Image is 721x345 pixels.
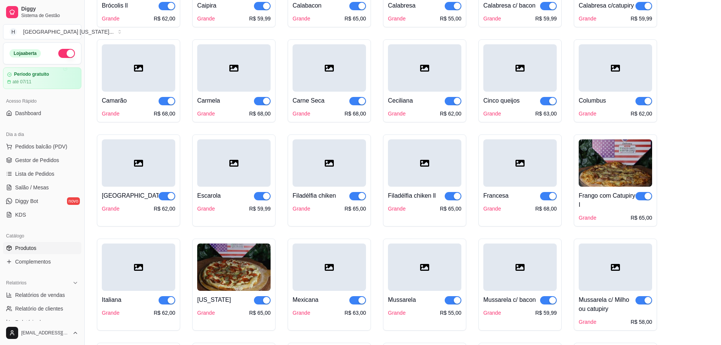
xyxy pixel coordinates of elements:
[293,309,310,317] div: Grande
[293,96,325,105] div: Carne Seca
[344,309,366,317] div: R$ 63,00
[344,110,366,117] div: R$ 68,00
[9,49,41,58] div: Loja aberta
[483,110,501,117] div: Grande
[154,110,175,117] div: R$ 68,00
[197,191,221,200] div: Escarola
[15,318,61,326] span: Relatório de mesas
[6,280,26,286] span: Relatórios
[197,96,220,105] div: Carmela
[3,242,81,254] a: Produtos
[579,295,635,314] div: Mussarela c/ Milho ou catupiry
[15,184,49,191] span: Salão / Mesas
[3,316,81,328] a: Relatório de mesas
[535,15,557,22] div: R$ 59,99
[15,109,41,117] span: Dashboard
[579,191,635,209] div: Frango com Catupiry I
[388,295,416,304] div: Mussarela
[3,289,81,301] a: Relatórios de vendas
[15,258,51,265] span: Complementos
[3,140,81,153] button: Pedidos balcão (PDV)
[579,96,606,105] div: Columbus
[197,1,216,10] div: Caipira
[14,72,49,77] article: Período gratuito
[102,1,128,10] div: Brócolis ll
[579,318,596,326] div: Grande
[3,181,81,194] a: Salão / Mesas
[579,110,596,117] div: Grande
[631,318,652,326] div: R$ 58,00
[293,1,322,10] div: Calabacon
[197,244,271,291] img: product-image
[58,49,75,58] button: Alterar Status
[3,3,81,21] a: DiggySistema de Gestão
[3,209,81,221] a: KDS
[631,214,652,222] div: R$ 65,00
[535,309,557,317] div: R$ 59,99
[293,110,310,117] div: Grande
[631,15,652,22] div: R$ 59,99
[579,1,634,10] div: Calabresa c/catupiry
[3,24,81,39] button: Select a team
[102,191,159,200] div: [GEOGRAPHIC_DATA]
[154,309,175,317] div: R$ 62,00
[15,156,59,164] span: Gestor de Pedidos
[535,110,557,117] div: R$ 63,00
[3,256,81,268] a: Complementos
[440,110,461,117] div: R$ 62,00
[483,96,520,105] div: Cinco queijos
[483,295,536,304] div: Mussarela c/ bacon
[388,15,406,22] div: Grande
[102,295,121,304] div: Italiana
[15,305,63,312] span: Relatório de clientes
[344,15,366,22] div: R$ 65,00
[249,15,271,22] div: R$ 59,99
[440,15,461,22] div: R$ 55,00
[631,110,652,117] div: R$ 62,00
[197,110,215,117] div: Grande
[483,205,501,212] div: Grande
[15,170,55,178] span: Lista de Pedidos
[197,295,231,304] div: [US_STATE]
[3,168,81,180] a: Lista de Pedidos
[483,15,501,22] div: Grande
[15,143,67,150] span: Pedidos balcão (PDV)
[535,205,557,212] div: R$ 68,00
[293,15,310,22] div: Grande
[440,309,461,317] div: R$ 55,00
[388,309,406,317] div: Grande
[102,110,120,117] div: Grande
[3,303,81,315] a: Relatório de clientes
[3,67,81,89] a: Período gratuitoaté 07/11
[483,309,501,317] div: Grande
[21,12,78,19] span: Sistema de Gestão
[15,291,65,299] span: Relatórios de vendas
[249,110,271,117] div: R$ 68,00
[344,205,366,212] div: R$ 65,00
[3,195,81,207] a: Diggy Botnovo
[3,230,81,242] div: Catálogo
[3,154,81,166] a: Gestor de Pedidos
[3,107,81,119] a: Dashboard
[579,214,596,222] div: Grande
[293,295,318,304] div: Mexicana
[3,95,81,107] div: Acesso Rápido
[197,309,215,317] div: Grande
[579,15,596,22] div: Grande
[15,197,38,205] span: Diggy Bot
[3,128,81,140] div: Dia a dia
[12,79,31,85] article: até 07/11
[293,205,310,212] div: Grande
[9,28,17,36] span: H
[249,205,271,212] div: R$ 59,99
[23,28,114,36] div: [GEOGRAPHIC_DATA] [US_STATE] ...
[197,205,215,212] div: Grande
[197,15,215,22] div: Grande
[388,110,406,117] div: Grande
[293,191,336,200] div: Filadélfia chiken
[388,96,413,105] div: Ceciliana
[154,15,175,22] div: R$ 62,00
[483,191,509,200] div: Francesa
[388,205,406,212] div: Grande
[3,324,81,342] button: [EMAIL_ADDRESS][DOMAIN_NAME]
